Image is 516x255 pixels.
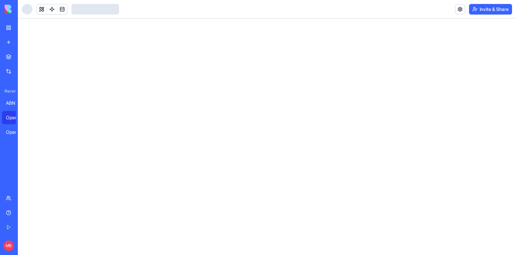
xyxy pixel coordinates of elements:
span: Recent [2,89,16,94]
span: MB [3,240,14,251]
a: Open Bookkeeping Client Portal [2,126,28,139]
div: Open Bookkeeping [GEOGRAPHIC_DATA] Mentor Platform [6,114,24,121]
button: Invite & Share [469,4,512,15]
a: Open Bookkeeping [GEOGRAPHIC_DATA] Mentor Platform [2,111,28,124]
img: logo [5,5,46,14]
a: ABN Lookup Tool [2,96,28,110]
div: ABN Lookup Tool [6,100,24,106]
div: Open Bookkeeping Client Portal [6,129,24,135]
